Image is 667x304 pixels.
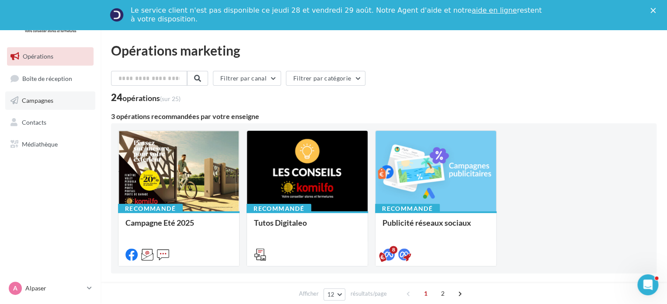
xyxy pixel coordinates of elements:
[375,204,440,213] div: Recommandé
[131,6,543,24] div: Le service client n'est pas disponible ce jeudi 28 et vendredi 29 août. Notre Agent d'aide et not...
[419,287,433,301] span: 1
[350,290,386,298] span: résultats/page
[5,91,95,110] a: Campagnes
[111,93,181,102] div: 24
[111,113,657,120] div: 3 opérations recommandées par votre enseigne
[436,287,450,301] span: 2
[5,135,95,154] a: Médiathèque
[23,52,53,60] span: Opérations
[7,280,94,297] a: A Alpaser
[389,246,397,254] div: 8
[25,284,83,293] p: Alpaser
[5,113,95,132] a: Contacts
[160,95,181,102] span: (sur 25)
[254,218,307,227] span: Tutos Digitaleo
[327,291,335,298] span: 12
[22,97,53,104] span: Campagnes
[125,218,194,227] span: Campagne Eté 2025
[22,140,58,147] span: Médiathèque
[382,218,471,227] span: Publicité réseaux sociaux
[122,94,181,102] div: opérations
[110,8,124,22] img: Profile image for Service-Client
[323,288,346,301] button: 12
[22,119,46,126] span: Contacts
[472,6,517,14] a: aide en ligne
[650,8,659,13] div: Fermer
[118,204,183,213] div: Recommandé
[5,47,95,66] a: Opérations
[213,71,281,86] button: Filtrer par canal
[299,290,319,298] span: Afficher
[5,69,95,88] a: Boîte de réception
[286,71,365,86] button: Filtrer par catégorie
[247,204,311,213] div: Recommandé
[111,44,657,57] div: Opérations marketing
[637,274,658,295] iframe: Intercom live chat
[22,74,72,82] span: Boîte de réception
[13,284,17,293] span: A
